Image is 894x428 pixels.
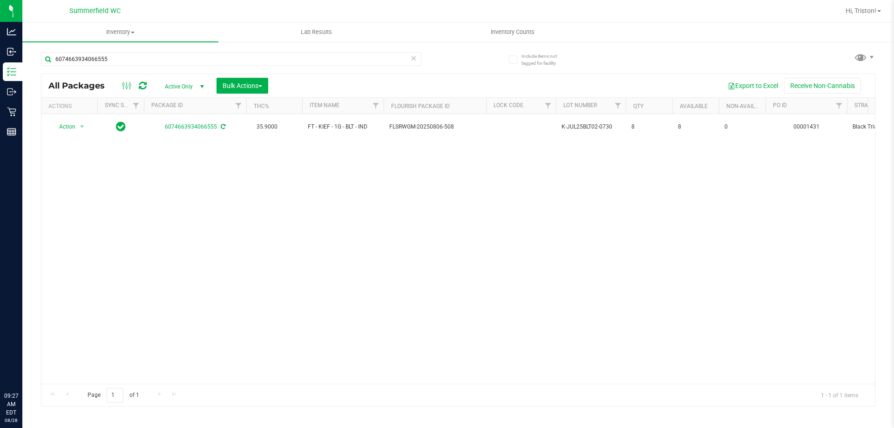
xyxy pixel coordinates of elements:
[846,7,876,14] span: Hi, Triston!
[310,102,339,109] a: Item Name
[219,123,225,130] span: Sync from Compliance System
[48,103,94,109] div: Actions
[562,122,620,131] span: K-JUL25BLT02-0730
[252,120,282,134] span: 35.9000
[7,87,16,96] inline-svg: Outbound
[391,103,450,109] a: Flourish Package ID
[478,28,547,36] span: Inventory Counts
[494,102,523,109] a: Lock Code
[368,98,384,114] a: Filter
[51,120,76,133] span: Action
[7,107,16,116] inline-svg: Retail
[4,392,18,417] p: 09:27 AM EDT
[48,81,114,91] span: All Packages
[80,388,147,402] span: Page of 1
[308,122,378,131] span: FT - KIEF - 1G - BLT - IND
[76,120,88,133] span: select
[7,27,16,36] inline-svg: Analytics
[129,98,144,114] a: Filter
[726,103,768,109] a: Non-Available
[631,122,667,131] span: 8
[541,98,556,114] a: Filter
[7,67,16,76] inline-svg: Inventory
[521,53,568,67] span: Include items not tagged for facility
[773,102,787,109] a: PO ID
[793,123,819,130] a: 00001431
[680,103,708,109] a: Available
[22,22,218,42] a: Inventory
[832,98,847,114] a: Filter
[7,127,16,136] inline-svg: Reports
[4,417,18,424] p: 08/28
[610,98,626,114] a: Filter
[105,102,141,109] a: Sync Status
[288,28,345,36] span: Lab Results
[7,47,16,56] inline-svg: Inbound
[218,22,414,42] a: Lab Results
[722,78,784,94] button: Export to Excel
[231,98,246,114] a: Filter
[813,388,866,402] span: 1 - 1 of 1 items
[217,78,268,94] button: Bulk Actions
[633,103,643,109] a: Qty
[22,28,218,36] span: Inventory
[563,102,597,109] a: Lot Number
[41,52,421,66] input: Search Package ID, Item Name, SKU, Lot or Part Number...
[165,123,217,130] a: 6074663934066555
[69,7,121,15] span: Summerfield WC
[107,388,123,402] input: 1
[725,122,760,131] span: 0
[151,102,183,109] a: Package ID
[784,78,861,94] button: Receive Non-Cannabis
[854,102,874,109] a: Strain
[116,120,126,133] span: In Sync
[9,353,37,381] iframe: Resource center
[254,103,269,109] a: THC%
[414,22,610,42] a: Inventory Counts
[223,82,262,89] span: Bulk Actions
[389,122,481,131] span: FLSRWGM-20250806-508
[410,52,417,64] span: Clear
[678,122,713,131] span: 8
